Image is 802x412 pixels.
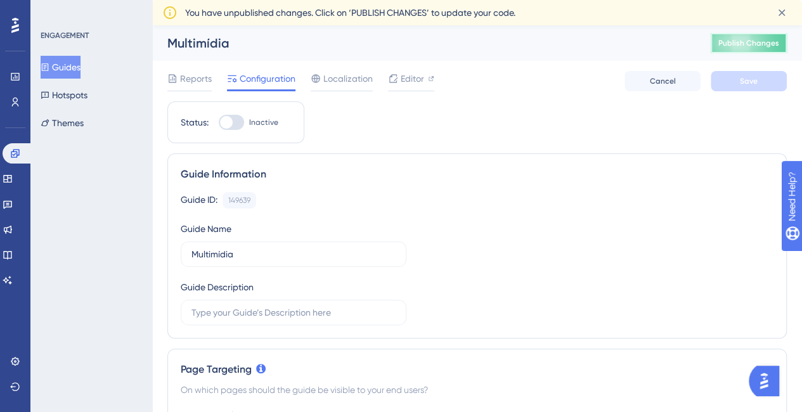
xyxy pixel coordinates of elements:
[30,3,79,18] span: Need Help?
[41,56,81,79] button: Guides
[711,33,787,53] button: Publish Changes
[249,117,278,127] span: Inactive
[650,76,676,86] span: Cancel
[401,71,424,86] span: Editor
[181,362,773,377] div: Page Targeting
[624,71,701,91] button: Cancel
[41,84,87,106] button: Hotspots
[41,112,84,134] button: Themes
[181,115,209,130] div: Status:
[41,30,89,41] div: ENGAGEMENT
[185,5,515,20] span: You have unpublished changes. Click on ‘PUBLISH CHANGES’ to update your code.
[191,247,396,261] input: Type your Guide’s Name here
[240,71,295,86] span: Configuration
[181,221,231,236] div: Guide Name
[749,362,787,400] iframe: UserGuiding AI Assistant Launcher
[718,38,779,48] span: Publish Changes
[191,306,396,319] input: Type your Guide’s Description here
[167,34,679,52] div: Multimídia
[181,382,773,397] div: On which pages should the guide be visible to your end users?
[180,71,212,86] span: Reports
[181,280,254,295] div: Guide Description
[181,167,773,182] div: Guide Information
[323,71,373,86] span: Localization
[711,71,787,91] button: Save
[228,195,250,205] div: 149639
[740,76,758,86] span: Save
[181,192,217,209] div: Guide ID:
